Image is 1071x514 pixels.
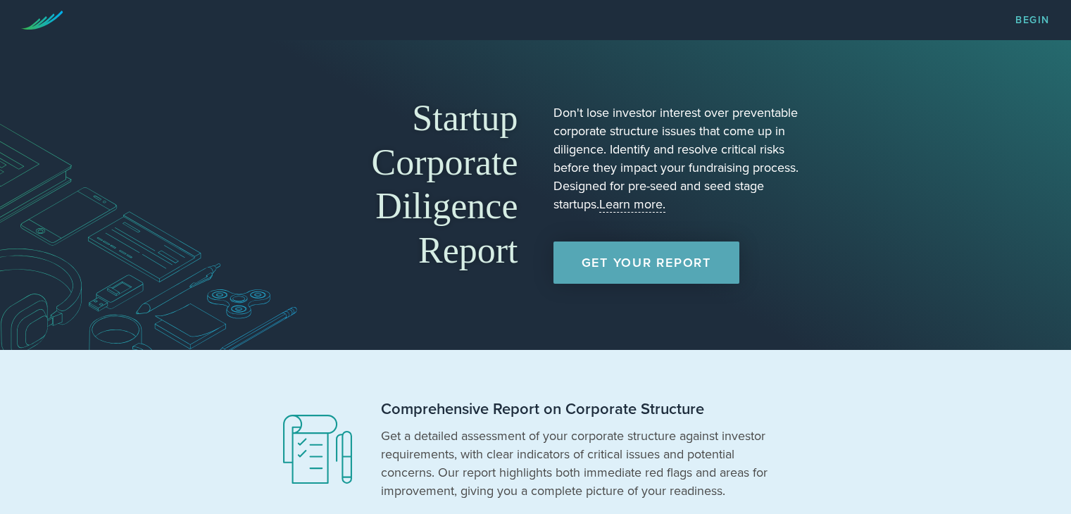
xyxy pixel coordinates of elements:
[553,242,739,284] a: Get Your Report
[553,104,803,213] p: Don't lose investor interest over preventable corporate structure issues that come up in diligenc...
[599,196,665,213] a: Learn more.
[1015,15,1050,25] a: Begin
[381,399,775,420] h2: Comprehensive Report on Corporate Structure
[268,96,518,272] h1: Startup Corporate Diligence Report
[381,427,775,500] p: Get a detailed assessment of your corporate structure against investor requirements, with clear i...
